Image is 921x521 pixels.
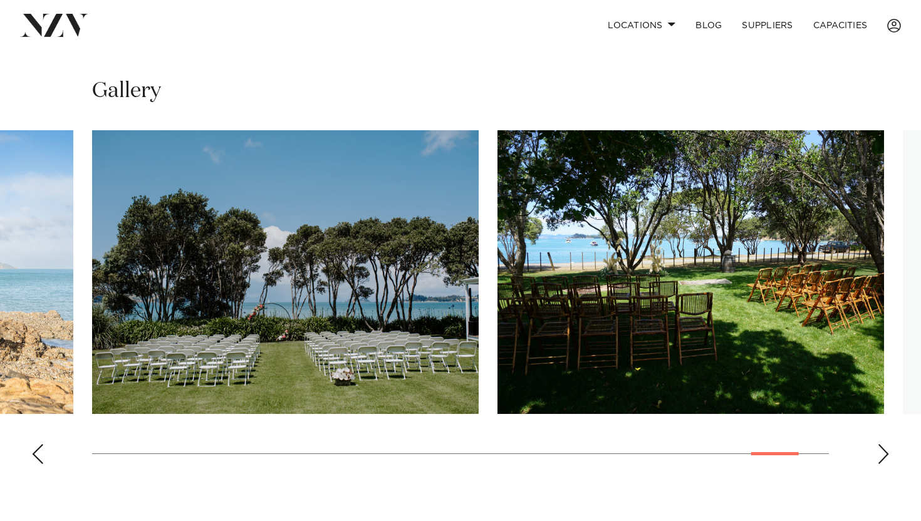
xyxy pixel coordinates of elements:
swiper-slide: 26 / 28 [92,130,479,414]
swiper-slide: 27 / 28 [497,130,884,414]
a: SUPPLIERS [732,12,803,39]
h2: Gallery [92,77,161,105]
a: BLOG [685,12,732,39]
a: Capacities [803,12,878,39]
a: Locations [598,12,685,39]
img: nzv-logo.png [20,14,88,36]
